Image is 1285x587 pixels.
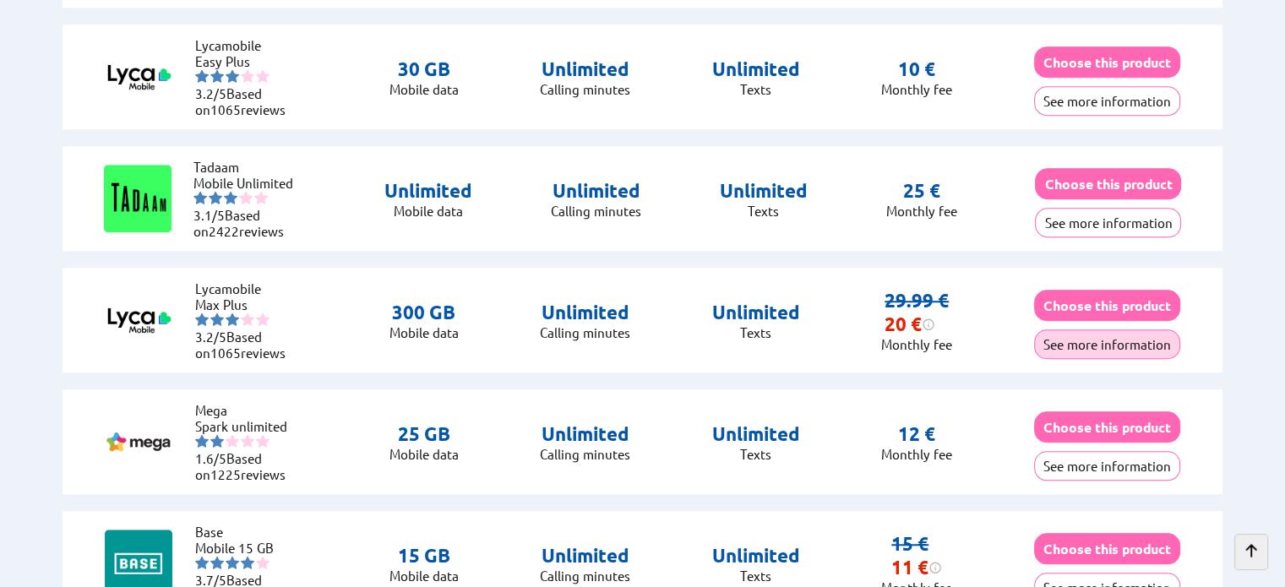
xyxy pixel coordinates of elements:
div: 11 € [891,556,942,579]
p: Mobile data [389,324,459,340]
p: Unlimited [540,422,630,446]
p: Calling minutes [540,81,630,97]
button: Choose this product [1034,46,1180,78]
a: See more information [1034,336,1180,352]
p: Unlimited [712,57,800,81]
img: Logo of Lycamobile [105,43,172,111]
img: starnr3 [226,313,239,326]
img: Logo of Tadaam [104,165,172,232]
p: Calling minutes [540,446,630,462]
button: Choose this product [1035,168,1181,199]
p: Unlimited [551,179,641,203]
a: Choose this product [1034,297,1180,313]
p: 25 GB [389,422,459,446]
p: Texts [712,81,800,97]
p: Monthly fee [881,81,952,97]
p: Unlimited [712,544,800,568]
a: Choose this product [1035,176,1181,192]
p: Mobile data [389,446,459,462]
li: Lycamobile [195,280,297,296]
button: See more information [1034,329,1180,359]
img: starnr4 [241,313,254,326]
p: Calling minutes [540,568,630,584]
li: Mobile Unlimited [193,175,295,191]
p: 12 € [898,422,935,446]
img: starnr3 [224,191,237,204]
img: starnr1 [195,313,209,326]
span: 1065 [210,101,241,117]
p: Mobile data [389,568,459,584]
a: Choose this product [1034,54,1180,70]
img: starnr3 [226,69,239,83]
span: 1065 [210,345,241,361]
li: Base [195,524,297,540]
img: starnr4 [241,434,254,448]
s: 15 € [891,532,928,555]
s: 29.99 € [885,289,949,312]
img: starnr2 [210,556,224,569]
p: 300 GB [389,301,459,324]
p: Texts [712,568,800,584]
img: starnr5 [256,556,270,569]
p: Calling minutes [540,324,630,340]
img: Logo of Mega [105,408,172,476]
p: Calling minutes [551,203,641,219]
img: starnr5 [256,313,270,326]
p: Texts [712,446,800,462]
img: starnr5 [256,434,270,448]
p: Unlimited [540,544,630,568]
img: starnr1 [195,434,209,448]
img: starnr4 [241,556,254,569]
img: starnr4 [239,191,253,204]
span: 3.2/5 [195,85,226,101]
a: Choose this product [1034,419,1180,435]
img: starnr4 [241,69,254,83]
div: 20 € [885,313,935,336]
p: Mobile data [384,203,472,219]
img: information [928,561,942,574]
img: information [922,318,935,331]
button: See more information [1034,86,1180,116]
p: Unlimited [720,179,808,203]
li: Lycamobile [195,37,297,53]
li: Easy Plus [195,53,297,69]
li: Mega [195,402,297,418]
p: 25 € [903,179,940,203]
p: Texts [720,203,808,219]
li: Based on reviews [193,207,295,239]
img: starnr5 [256,69,270,83]
p: Unlimited [384,179,472,203]
img: starnr2 [210,434,224,448]
span: 2422 [209,223,239,239]
a: See more information [1035,215,1181,231]
p: Unlimited [712,422,800,446]
li: Based on reviews [195,450,297,482]
span: 3.2/5 [195,329,226,345]
a: See more information [1034,458,1180,474]
button: See more information [1034,451,1180,481]
p: Mobile data [389,81,459,97]
p: Unlimited [540,57,630,81]
img: starnr3 [226,434,239,448]
a: Choose this product [1034,541,1180,557]
p: 15 GB [389,544,459,568]
span: 1225 [210,466,241,482]
img: starnr1 [193,191,207,204]
li: Based on reviews [195,329,297,361]
img: starnr2 [209,191,222,204]
a: See more information [1034,93,1180,109]
img: starnr3 [226,556,239,569]
img: starnr5 [254,191,268,204]
li: Mobile 15 GB [195,540,297,556]
button: See more information [1035,208,1181,237]
li: Based on reviews [195,85,297,117]
p: 10 € [898,57,935,81]
button: Choose this product [1034,533,1180,564]
p: Monthly fee [881,446,952,462]
button: Choose this product [1034,411,1180,443]
li: Max Plus [195,296,297,313]
button: Choose this product [1034,290,1180,321]
li: Spark unlimited [195,418,297,434]
span: 1.6/5 [195,450,226,466]
img: Logo of Lycamobile [105,286,172,354]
